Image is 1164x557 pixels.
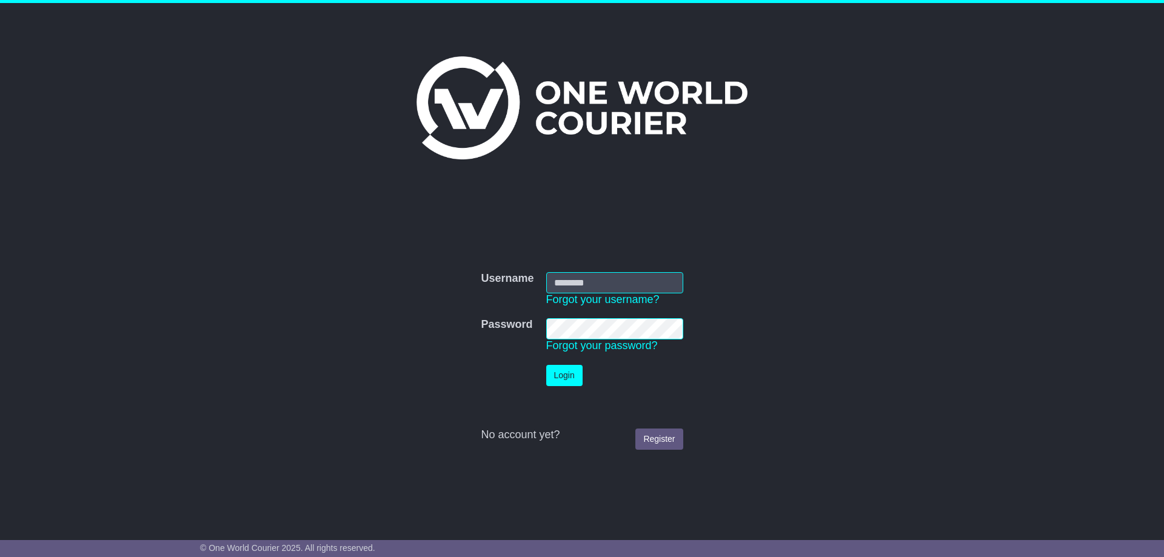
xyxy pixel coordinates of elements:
button: Login [546,365,583,386]
a: Forgot your username? [546,293,660,305]
label: Password [481,318,532,332]
div: No account yet? [481,429,683,442]
a: Register [635,429,683,450]
img: One World [416,56,748,159]
a: Forgot your password? [546,339,658,352]
span: © One World Courier 2025. All rights reserved. [200,543,375,553]
label: Username [481,272,533,285]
